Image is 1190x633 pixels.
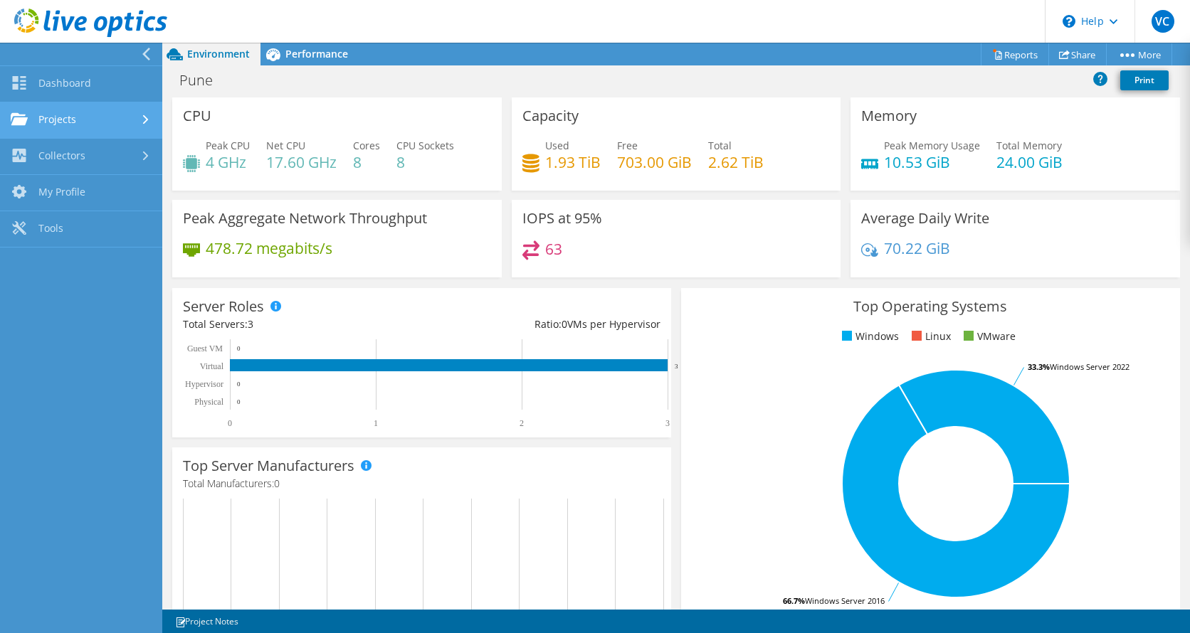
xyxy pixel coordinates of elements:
h4: 8 [353,154,380,170]
h3: Capacity [522,108,579,124]
span: Performance [285,47,348,60]
span: Used [545,139,569,152]
tspan: 66.7% [783,595,805,606]
text: Hypervisor [185,379,223,389]
span: Net CPU [266,139,305,152]
span: Total Memory [996,139,1062,152]
span: CPU Sockets [396,139,454,152]
span: Peak Memory Usage [884,139,980,152]
text: Physical [194,397,223,407]
div: Total Servers: [183,316,421,332]
h3: Top Server Manufacturers [183,458,354,474]
h4: 703.00 GiB [617,154,692,170]
tspan: Windows Server 2016 [805,595,885,606]
text: 0 [237,398,241,405]
span: Environment [187,47,250,60]
a: Reports [981,43,1049,65]
span: 3 [248,317,253,331]
h3: Server Roles [183,299,264,314]
h3: Peak Aggregate Network Throughput [183,211,427,226]
h4: 1.93 TiB [545,154,601,170]
svg: \n [1063,15,1075,28]
span: Cores [353,139,380,152]
a: Project Notes [165,612,248,630]
text: 0 [237,381,241,388]
h3: Top Operating Systems [692,299,1169,314]
h4: 2.62 TiB [708,154,764,170]
text: 3 [665,418,670,428]
text: 3 [675,363,678,370]
text: Guest VM [187,344,223,353]
h4: 63 [545,241,562,257]
h3: CPU [183,108,211,124]
h4: 4 GHz [206,154,250,170]
span: Peak CPU [206,139,250,152]
h4: 17.60 GHz [266,154,337,170]
text: 1 [374,418,378,428]
tspan: 33.3% [1028,361,1050,372]
span: 0 [562,317,567,331]
h3: Memory [861,108,917,124]
h4: 70.22 GiB [884,240,950,256]
tspan: Windows Server 2022 [1050,361,1130,372]
text: Virtual [200,361,224,371]
a: Print [1120,70,1169,90]
span: VC [1152,10,1174,33]
li: Windows [838,329,899,344]
li: Linux [908,329,951,344]
a: Share [1048,43,1107,65]
h4: 10.53 GiB [884,154,980,170]
text: 2 [520,418,524,428]
h3: Average Daily Write [861,211,989,226]
span: Free [617,139,638,152]
text: 0 [237,345,241,352]
text: 0 [228,418,232,428]
h3: IOPS at 95% [522,211,602,226]
h4: 8 [396,154,454,170]
h1: Pune [173,73,235,88]
h4: Total Manufacturers: [183,476,660,491]
span: 0 [274,477,280,490]
h4: 24.00 GiB [996,154,1063,170]
span: Total [708,139,732,152]
li: VMware [960,329,1016,344]
div: Ratio: VMs per Hypervisor [421,316,660,332]
a: More [1106,43,1172,65]
h4: 478.72 megabits/s [206,240,332,256]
